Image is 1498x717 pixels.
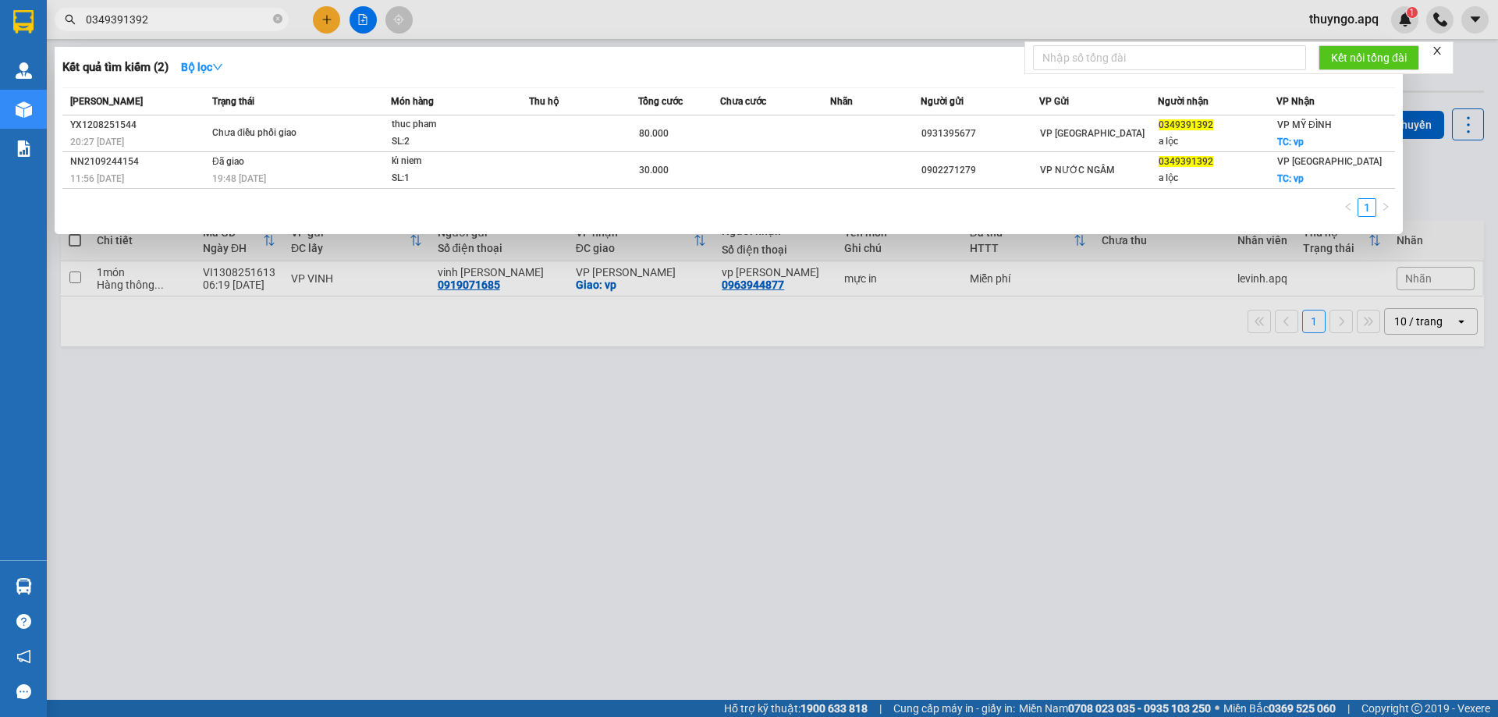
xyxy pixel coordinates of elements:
[212,156,244,167] span: Đã giao
[638,96,683,107] span: Tổng cước
[70,137,124,147] span: 20:27 [DATE]
[1039,96,1069,107] span: VP Gửi
[212,62,223,73] span: down
[392,153,509,170] div: kỉ niem
[1159,170,1276,186] div: a lộc
[830,96,853,107] span: Nhãn
[1331,49,1407,66] span: Kết nối tổng đài
[1381,202,1390,211] span: right
[1376,198,1395,217] li: Next Page
[529,96,559,107] span: Thu hộ
[1276,96,1315,107] span: VP Nhận
[16,62,32,79] img: warehouse-icon
[392,133,509,151] div: SL: 2
[1358,199,1376,216] a: 1
[1277,137,1304,147] span: TC: vp
[65,14,76,25] span: search
[639,165,669,176] span: 30.000
[70,173,124,184] span: 11:56 [DATE]
[13,10,34,34] img: logo-vxr
[391,96,434,107] span: Món hàng
[639,128,669,139] span: 80.000
[62,59,169,76] h3: Kết quả tìm kiếm ( 2 )
[16,614,31,629] span: question-circle
[169,55,236,80] button: Bộ lọcdown
[70,154,208,170] div: NN2109244154
[86,11,270,28] input: Tìm tên, số ĐT hoặc mã đơn
[1339,198,1358,217] button: left
[1376,198,1395,217] button: right
[1339,198,1358,217] li: Previous Page
[1040,128,1145,139] span: VP [GEOGRAPHIC_DATA]
[16,578,32,595] img: warehouse-icon
[392,116,509,133] div: thuc pham
[273,12,282,27] span: close-circle
[921,96,964,107] span: Người gửi
[1159,119,1213,130] span: 0349391392
[1033,45,1306,70] input: Nhập số tổng đài
[212,96,254,107] span: Trạng thái
[181,61,223,73] strong: Bộ lọc
[1277,119,1332,130] span: VP MỸ ĐÌNH
[1158,96,1209,107] span: Người nhận
[392,170,509,187] div: SL: 1
[16,684,31,699] span: message
[1344,202,1353,211] span: left
[16,649,31,664] span: notification
[1159,133,1276,150] div: a lộc
[70,96,143,107] span: [PERSON_NAME]
[70,117,208,133] div: YX1208251544
[273,14,282,23] span: close-circle
[1358,198,1376,217] li: 1
[212,173,266,184] span: 19:48 [DATE]
[921,126,1038,142] div: 0931395677
[1277,156,1382,167] span: VP [GEOGRAPHIC_DATA]
[1159,156,1213,167] span: 0349391392
[1040,165,1115,176] span: VP NƯỚC NGẦM
[16,140,32,157] img: solution-icon
[921,162,1038,179] div: 0902271279
[1432,45,1443,56] span: close
[16,101,32,118] img: warehouse-icon
[212,125,329,142] div: Chưa điều phối giao
[1319,45,1419,70] button: Kết nối tổng đài
[720,96,766,107] span: Chưa cước
[1277,173,1304,184] span: TC: vp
